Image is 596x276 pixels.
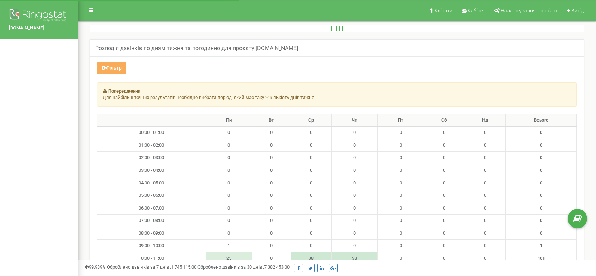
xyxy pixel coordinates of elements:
[378,164,424,177] td: 0
[331,114,377,127] th: Чт
[424,189,464,202] td: 0
[464,177,506,189] td: 0
[97,189,206,202] td: 05:00 - 06:00
[331,240,377,252] td: 0
[331,252,377,265] td: 38
[331,127,377,139] td: 0
[291,164,331,177] td: 0
[103,94,571,101] p: Для найбільш точних результатів необхідно вибрати період, який має таку ж кількість днів тижня.
[331,215,377,227] td: 0
[97,164,206,177] td: 03:00 - 04:00
[378,240,424,252] td: 0
[468,8,485,13] span: Кабінет
[378,215,424,227] td: 0
[291,202,331,215] td: 0
[197,264,290,270] span: Оброблено дзвінків за 30 днів :
[252,127,291,139] td: 0
[9,25,69,31] a: [DOMAIN_NAME]
[331,152,377,164] td: 0
[252,215,291,227] td: 0
[540,180,542,186] strong: 0
[424,139,464,152] td: 0
[85,264,106,270] span: 99,989%
[206,139,252,152] td: 0
[378,202,424,215] td: 0
[464,114,506,127] th: Нд
[331,164,377,177] td: 0
[206,127,252,139] td: 0
[378,139,424,152] td: 0
[291,189,331,202] td: 0
[464,127,506,139] td: 0
[291,127,331,139] td: 0
[206,152,252,164] td: 0
[378,189,424,202] td: 0
[540,168,542,173] strong: 0
[291,227,331,240] td: 0
[252,164,291,177] td: 0
[464,252,506,265] td: 0
[424,114,464,127] th: Сб
[424,240,464,252] td: 0
[464,164,506,177] td: 0
[252,114,291,127] th: Вт
[252,139,291,152] td: 0
[464,202,506,215] td: 0
[424,215,464,227] td: 0
[424,227,464,240] td: 0
[378,227,424,240] td: 0
[95,45,298,52] h5: Розподіл дзвінків по дням тижня та погодинно для проєкту [DOMAIN_NAME]
[506,114,577,127] th: Всього
[97,202,206,215] td: 06:00 - 07:00
[97,139,206,152] td: 01:00 - 02:00
[252,252,291,265] td: 0
[291,177,331,189] td: 0
[424,164,464,177] td: 0
[252,189,291,202] td: 0
[424,252,464,265] td: 0
[464,215,506,227] td: 0
[464,227,506,240] td: 0
[540,142,542,148] strong: 0
[464,139,506,152] td: 0
[378,152,424,164] td: 0
[291,215,331,227] td: 0
[291,152,331,164] td: 0
[331,139,377,152] td: 0
[331,177,377,189] td: 0
[97,215,206,227] td: 07:00 - 08:00
[108,88,140,94] strong: Попередження
[97,240,206,252] td: 09:00 - 10:00
[291,240,331,252] td: 0
[252,177,291,189] td: 0
[464,240,506,252] td: 0
[378,252,424,265] td: 0
[540,155,542,160] strong: 0
[264,264,290,270] u: 7 382 453,00
[206,202,252,215] td: 0
[331,189,377,202] td: 0
[291,139,331,152] td: 0
[291,252,331,265] td: 38
[206,177,252,189] td: 0
[252,152,291,164] td: 0
[571,8,584,13] span: Вихід
[206,164,252,177] td: 0
[540,218,542,223] strong: 0
[501,8,557,13] span: Налаштування профілю
[378,114,424,127] th: Пт
[252,227,291,240] td: 0
[206,189,252,202] td: 0
[540,230,542,236] strong: 0
[424,127,464,139] td: 0
[206,240,252,252] td: 1
[252,202,291,215] td: 0
[9,7,69,25] img: Ringostat logo
[291,114,331,127] th: Ср
[331,227,377,240] td: 0
[97,252,206,265] td: 10:00 - 11:00
[424,152,464,164] td: 0
[434,8,452,13] span: Клієнти
[540,243,542,248] strong: 1
[97,152,206,164] td: 02:00 - 03:00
